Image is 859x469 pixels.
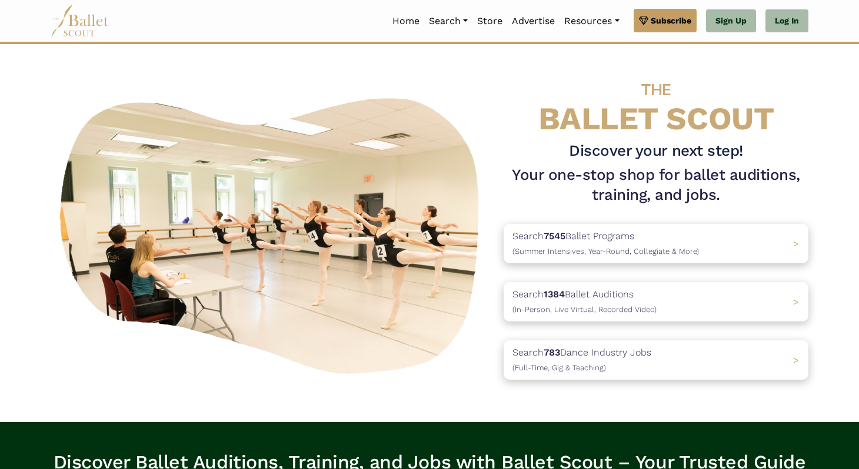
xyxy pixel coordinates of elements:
[641,80,671,99] span: THE
[504,282,808,321] a: Search1384Ballet Auditions(In-Person, Live Virtual, Recorded Video) >
[793,354,799,366] span: >
[706,9,756,33] a: Sign Up
[651,14,691,27] span: Subscribe
[512,229,699,259] p: Search Ballet Programs
[472,9,507,33] a: Store
[544,289,565,300] b: 1384
[512,287,657,317] p: Search Ballet Auditions
[634,9,697,32] a: Subscribe
[504,141,808,161] h3: Discover your next step!
[544,347,560,358] b: 783
[504,165,808,205] h1: Your one-stop shop for ballet auditions, training, and jobs.
[504,224,808,263] a: Search7545Ballet Programs(Summer Intensives, Year-Round, Collegiate & More)>
[388,9,424,33] a: Home
[51,85,494,381] img: A group of ballerinas talking to each other in a ballet studio
[512,363,606,372] span: (Full-Time, Gig & Teaching)
[560,9,624,33] a: Resources
[512,345,651,375] p: Search Dance Industry Jobs
[639,14,648,27] img: gem.svg
[507,9,560,33] a: Advertise
[504,340,808,380] a: Search783Dance Industry Jobs(Full-Time, Gig & Teaching) >
[424,9,472,33] a: Search
[504,68,808,136] h4: BALLET SCOUT
[512,247,699,256] span: (Summer Intensives, Year-Round, Collegiate & More)
[512,305,657,314] span: (In-Person, Live Virtual, Recorded Video)
[765,9,808,33] a: Log In
[793,296,799,307] span: >
[544,230,565,242] b: 7545
[793,238,799,249] span: >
